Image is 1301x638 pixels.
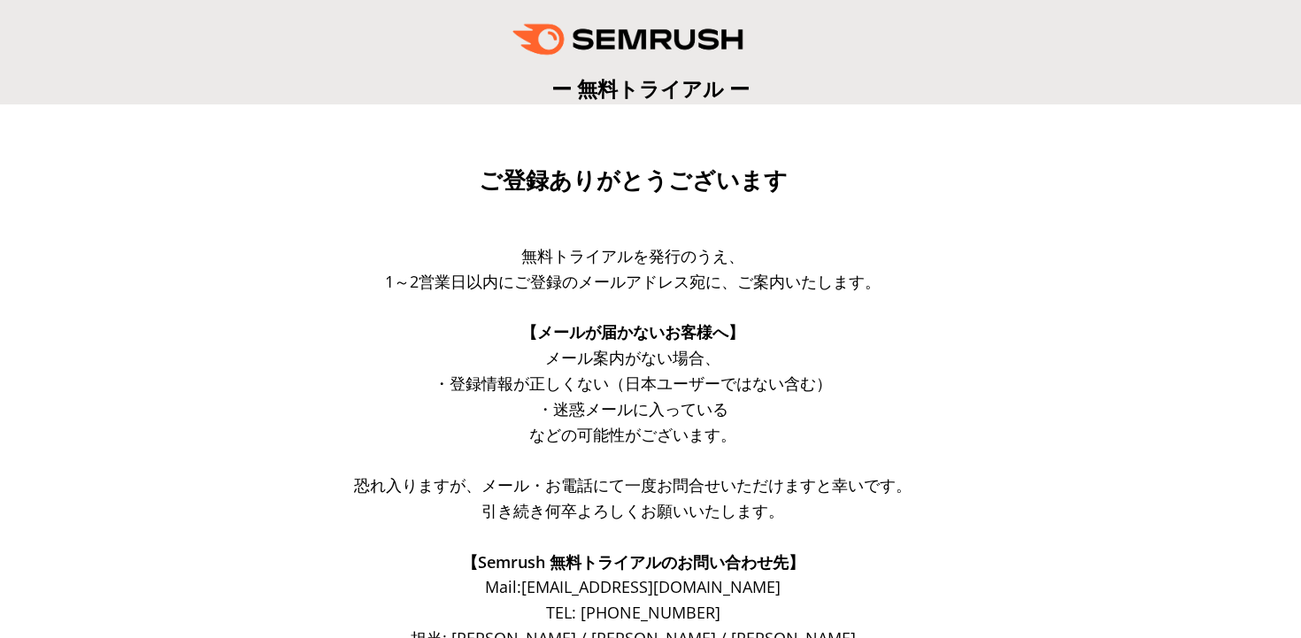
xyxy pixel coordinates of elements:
span: ー 無料トライアル ー [551,74,750,103]
span: ご登録ありがとうございます [479,167,788,194]
span: 【メールが届かないお客様へ】 [521,321,744,342]
span: 【Semrush 無料トライアルのお問い合わせ先】 [462,551,804,573]
span: 無料トライアルを発行のうえ、 [521,245,744,266]
span: ・迷惑メールに入っている [537,398,728,419]
span: などの可能性がございます。 [529,424,736,445]
span: 引き続き何卒よろしくお願いいたします。 [481,500,784,521]
span: 恐れ入りますが、メール・お電話にて一度お問合せいただけますと幸いです。 [354,474,912,496]
span: ・登録情報が正しくない（日本ユーザーではない含む） [434,373,832,394]
span: TEL: [PHONE_NUMBER] [546,602,720,623]
span: 1～2営業日以内にご登録のメールアドレス宛に、ご案内いたします。 [385,271,881,292]
span: Mail: [EMAIL_ADDRESS][DOMAIN_NAME] [485,576,781,597]
span: メール案内がない場合、 [545,347,720,368]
